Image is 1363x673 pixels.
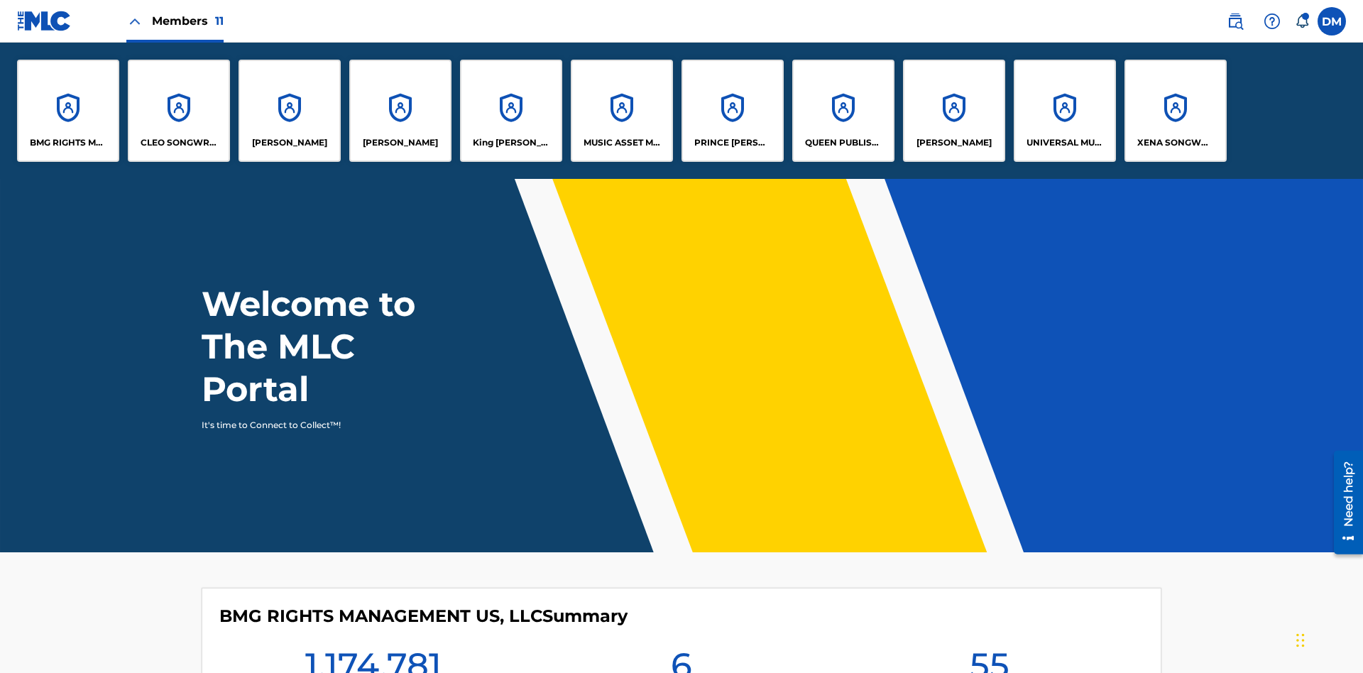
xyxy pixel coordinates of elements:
a: AccountsUNIVERSAL MUSIC PUB GROUP [1014,60,1116,162]
a: Accounts[PERSON_NAME] [349,60,451,162]
p: BMG RIGHTS MANAGEMENT US, LLC [30,136,107,149]
p: ELVIS COSTELLO [252,136,327,149]
a: AccountsPRINCE [PERSON_NAME] [681,60,784,162]
iframe: Chat Widget [1292,605,1363,673]
a: AccountsXENA SONGWRITER [1124,60,1227,162]
a: AccountsCLEO SONGWRITER [128,60,230,162]
p: RONALD MCTESTERSON [916,136,992,149]
iframe: Resource Center [1323,445,1363,562]
p: CLEO SONGWRITER [141,136,218,149]
h4: BMG RIGHTS MANAGEMENT US, LLC [219,606,628,627]
img: MLC Logo [17,11,72,31]
div: Help [1258,7,1286,35]
img: help [1264,13,1281,30]
a: AccountsBMG RIGHTS MANAGEMENT US, LLC [17,60,119,162]
a: AccountsKing [PERSON_NAME] [460,60,562,162]
p: King McTesterson [473,136,550,149]
p: MUSIC ASSET MANAGEMENT (MAM) [584,136,661,149]
span: Members [152,13,224,29]
a: Public Search [1221,7,1249,35]
div: Drag [1296,619,1305,662]
img: search [1227,13,1244,30]
p: UNIVERSAL MUSIC PUB GROUP [1027,136,1104,149]
div: User Menu [1318,7,1346,35]
a: AccountsMUSIC ASSET MANAGEMENT (MAM) [571,60,673,162]
a: Accounts[PERSON_NAME] [239,60,341,162]
p: PRINCE MCTESTERSON [694,136,772,149]
p: QUEEN PUBLISHA [805,136,882,149]
p: It's time to Connect to Collect™! [202,419,448,432]
img: Close [126,13,143,30]
p: EYAMA MCSINGER [363,136,438,149]
div: Notifications [1295,14,1309,28]
span: 11 [215,14,224,28]
p: XENA SONGWRITER [1137,136,1215,149]
a: Accounts[PERSON_NAME] [903,60,1005,162]
h1: Welcome to The MLC Portal [202,283,467,410]
a: AccountsQUEEN PUBLISHA [792,60,894,162]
